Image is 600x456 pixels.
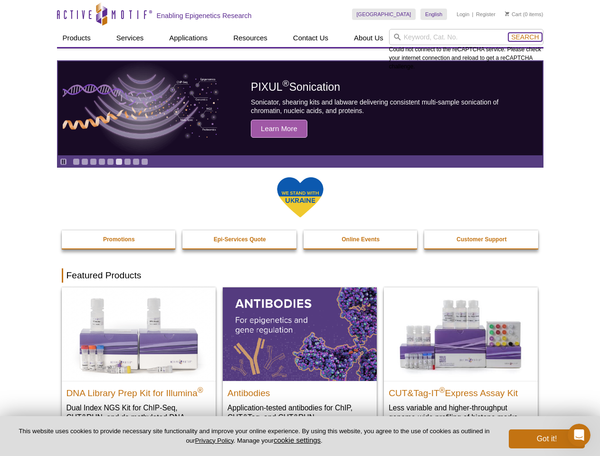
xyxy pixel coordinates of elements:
a: Register [476,11,495,18]
a: Online Events [304,230,419,248]
a: Go to slide 5 [107,158,114,165]
img: We Stand With Ukraine [276,176,324,218]
span: Search [511,33,539,41]
a: Go to slide 2 [81,158,88,165]
a: Go to slide 3 [90,158,97,165]
a: Cart [505,11,522,18]
a: Promotions [62,230,177,248]
a: Products [57,29,96,47]
a: Go to slide 4 [98,158,105,165]
sup: ® [198,386,203,394]
a: English [420,9,447,20]
a: All Antibodies Antibodies Application-tested antibodies for ChIP, CUT&Tag, and CUT&RUN. [223,287,377,431]
a: Go to slide 8 [133,158,140,165]
a: CUT&Tag-IT® Express Assay Kit CUT&Tag-IT®Express Assay Kit Less variable and higher-throughput ge... [384,287,538,431]
a: Login [457,11,469,18]
a: About Us [348,29,389,47]
iframe: Intercom live chat [568,424,590,446]
h2: Antibodies [228,384,372,398]
a: Services [111,29,150,47]
h2: Enabling Epigenetics Research [157,11,252,20]
img: Your Cart [505,11,509,16]
a: Epi-Services Quote [182,230,297,248]
a: PIXUL sonication PIXUL®Sonication Sonicator, shearing kits and labware delivering consistent mult... [58,61,543,155]
a: Go to slide 6 [115,158,123,165]
a: Privacy Policy [195,437,233,444]
p: Less variable and higher-throughput genome-wide profiling of histone marks​. [389,403,533,422]
sup: ® [283,79,289,89]
article: PIXUL Sonication [58,61,543,155]
h2: Featured Products [62,268,539,283]
span: PIXUL Sonication [251,81,340,93]
button: Search [508,33,542,41]
a: Resources [228,29,273,47]
img: CUT&Tag-IT® Express Assay Kit [384,287,538,380]
sup: ® [439,386,445,394]
img: DNA Library Prep Kit for Illumina [62,287,216,380]
p: This website uses cookies to provide necessary site functionality and improve your online experie... [15,427,493,445]
a: [GEOGRAPHIC_DATA] [352,9,416,20]
button: Got it! [509,429,585,448]
img: PIXUL sonication [63,61,219,156]
a: Customer Support [424,230,539,248]
strong: Epi-Services Quote [214,236,266,243]
div: Could not connect to the reCAPTCHA service. Please check your internet connection and reload to g... [389,29,543,71]
strong: Online Events [342,236,380,243]
h2: DNA Library Prep Kit for Illumina [67,384,211,398]
a: Go to slide 9 [141,158,148,165]
strong: Customer Support [457,236,506,243]
p: Dual Index NGS Kit for ChIP-Seq, CUT&RUN, and ds methylated DNA assays. [67,403,211,432]
li: | [472,9,474,20]
a: Contact Us [287,29,334,47]
button: cookie settings [274,436,321,444]
h2: CUT&Tag-IT Express Assay Kit [389,384,533,398]
span: Learn More [251,120,307,138]
input: Keyword, Cat. No. [389,29,543,45]
img: All Antibodies [223,287,377,380]
p: Application-tested antibodies for ChIP, CUT&Tag, and CUT&RUN. [228,403,372,422]
a: Go to slide 1 [73,158,80,165]
a: DNA Library Prep Kit for Illumina DNA Library Prep Kit for Illumina® Dual Index NGS Kit for ChIP-... [62,287,216,441]
a: Toggle autoplay [60,158,67,165]
a: Go to slide 7 [124,158,131,165]
a: Applications [163,29,213,47]
strong: Promotions [103,236,135,243]
li: (0 items) [505,9,543,20]
p: Sonicator, shearing kits and labware delivering consistent multi-sample sonication of chromatin, ... [251,98,521,115]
